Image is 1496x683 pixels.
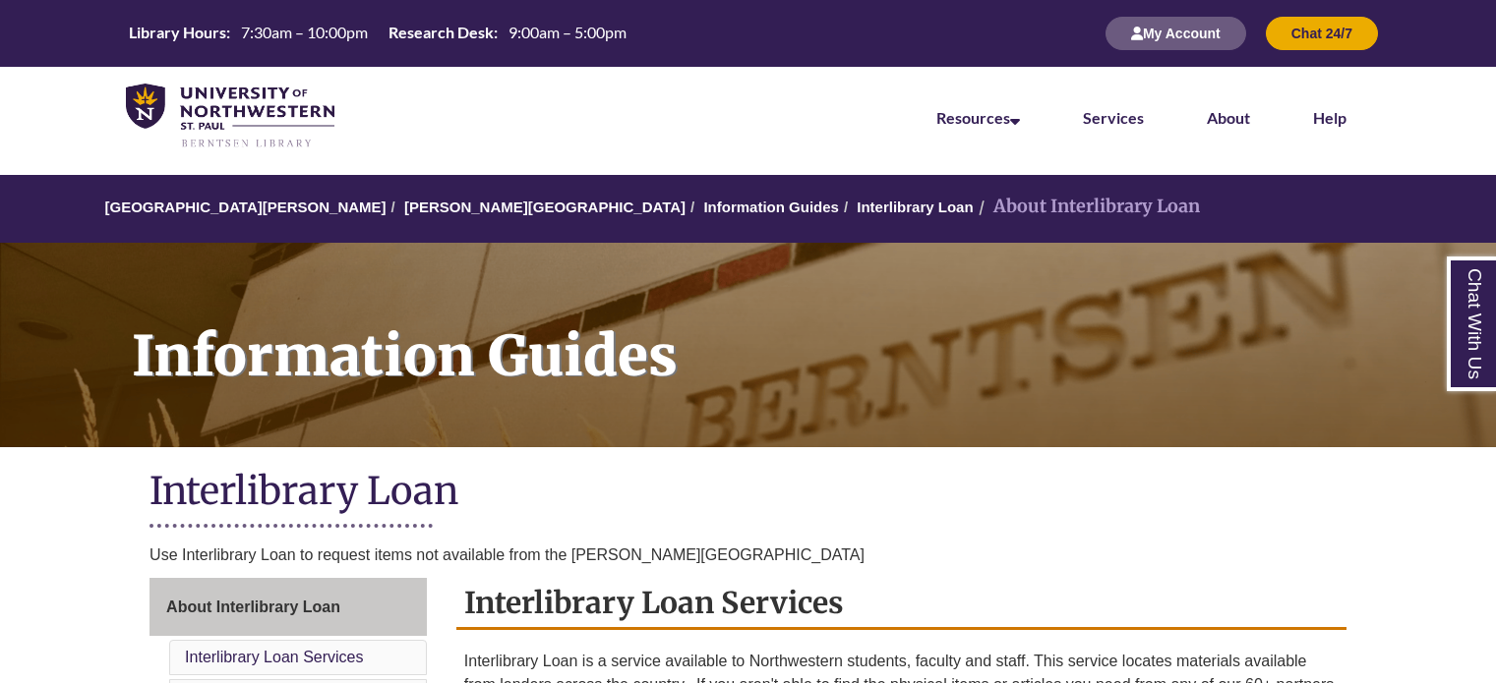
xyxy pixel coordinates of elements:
[241,23,368,41] span: 7:30am – 10:00pm
[121,22,634,45] a: Hours Today
[185,649,363,665] a: Interlibrary Loan Services
[1207,108,1250,127] a: About
[381,22,501,43] th: Research Desk:
[936,108,1020,127] a: Resources
[703,199,839,215] a: Information Guides
[1266,17,1378,50] button: Chat 24/7
[166,598,340,615] span: About Interlibrary Loan
[857,199,973,215] a: Interlibrary Loan
[150,467,1346,519] h1: Interlibrary Loan
[1266,25,1378,41] a: Chat 24/7
[509,23,627,41] span: 9:00am – 5:00pm
[150,578,427,637] a: About Interlibrary Loan
[456,578,1346,630] h2: Interlibrary Loan Services
[1083,108,1144,127] a: Services
[1313,108,1346,127] a: Help
[404,199,686,215] a: [PERSON_NAME][GEOGRAPHIC_DATA]
[150,546,865,563] span: Use Interlibrary Loan to request items not available from the [PERSON_NAME][GEOGRAPHIC_DATA]
[974,193,1200,221] li: About Interlibrary Loan
[1106,25,1246,41] a: My Account
[110,243,1496,422] h1: Information Guides
[121,22,634,43] table: Hours Today
[1106,17,1246,50] button: My Account
[121,22,233,43] th: Library Hours:
[126,84,334,149] img: UNWSP Library Logo
[104,199,386,215] a: [GEOGRAPHIC_DATA][PERSON_NAME]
